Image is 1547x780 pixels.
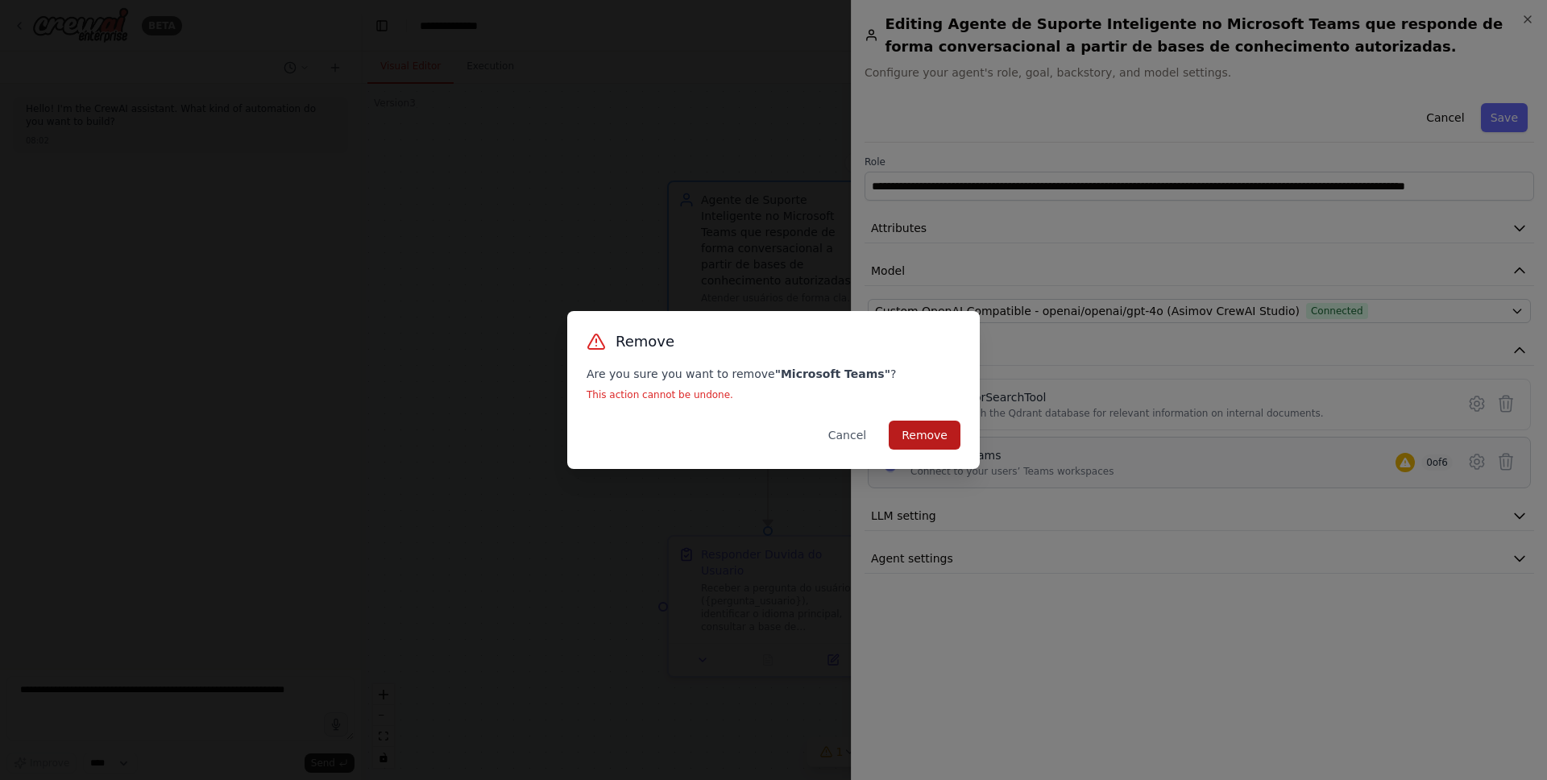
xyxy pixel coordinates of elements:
[815,421,879,450] button: Cancel
[587,388,960,401] p: This action cannot be undone.
[889,421,960,450] button: Remove
[587,366,960,382] p: Are you sure you want to remove ?
[775,367,890,380] strong: " Microsoft Teams "
[616,330,674,353] h3: Remove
